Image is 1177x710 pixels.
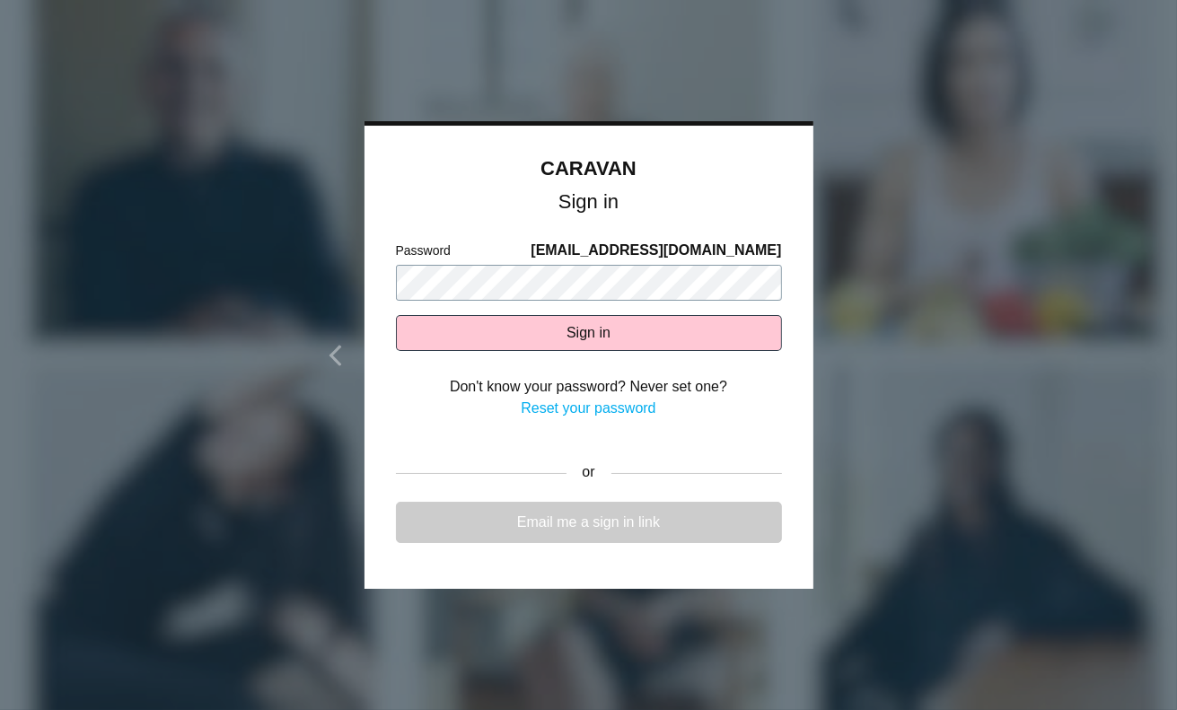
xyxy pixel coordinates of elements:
a: Reset your password [521,400,655,416]
h1: Sign in [396,194,782,210]
div: Don't know your password? Never set one? [396,376,782,398]
a: CARAVAN [540,157,637,180]
button: Sign in [396,315,782,351]
a: Email me a sign in link [396,502,782,543]
label: Password [396,241,451,260]
span: [EMAIL_ADDRESS][DOMAIN_NAME] [531,240,781,261]
div: or [567,451,611,495]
